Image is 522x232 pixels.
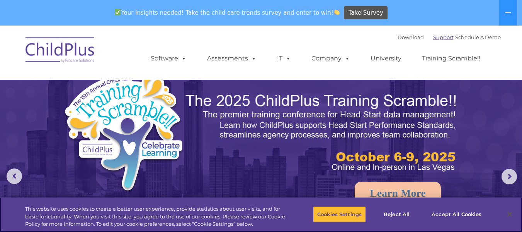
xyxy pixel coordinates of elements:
button: Reject All [372,206,421,222]
span: Last name [107,51,131,57]
a: Software [143,51,194,66]
font: | [398,34,501,40]
img: ✅ [115,9,121,15]
a: Support [433,34,454,40]
a: Training Scramble!! [414,51,488,66]
a: University [363,51,409,66]
span: Take Survey [349,6,383,20]
a: Learn More [355,182,441,205]
span: Your insights needed! Take the child care trends survey and enter to win! [112,5,343,20]
button: Close [501,206,518,223]
button: Cookies Settings [313,206,366,222]
a: Company [304,51,358,66]
a: Take Survey [344,6,388,20]
a: Download [398,34,424,40]
a: IT [269,51,299,66]
a: Schedule A Demo [455,34,501,40]
div: This website uses cookies to create a better user experience, provide statistics about user visit... [25,205,287,228]
button: Accept All Cookies [427,206,486,222]
span: Phone number [107,83,140,89]
a: Assessments [199,51,264,66]
img: 👏 [334,9,340,15]
img: ChildPlus by Procare Solutions [22,32,99,70]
